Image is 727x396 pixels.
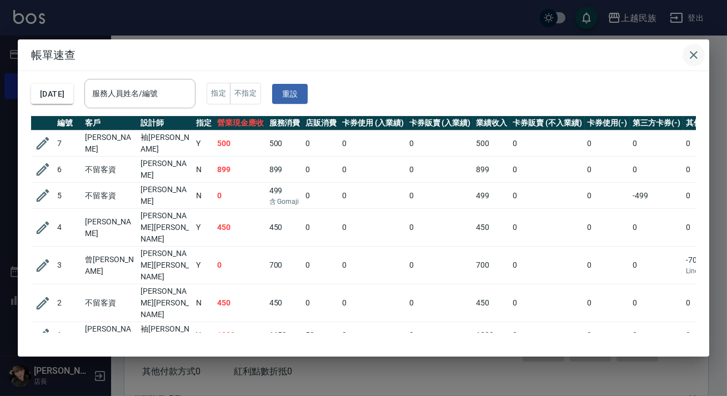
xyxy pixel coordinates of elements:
td: -499 [630,183,683,209]
button: [DATE] [31,84,73,104]
td: 袖[PERSON_NAME] [138,322,193,348]
th: 卡券使用(-) [585,116,630,131]
td: 0 [510,157,584,183]
th: 第三方卡券(-) [630,116,683,131]
td: 0 [630,322,683,348]
td: 0 [585,157,630,183]
td: 450 [267,284,303,322]
td: 0 [510,284,584,322]
td: 0 [630,157,683,183]
td: 0 [339,183,407,209]
th: 卡券販賣 (入業績) [407,116,474,131]
th: 指定 [193,116,214,131]
td: 不留客資 [82,284,138,322]
td: 0 [407,183,474,209]
td: 1200 [214,322,267,348]
td: 曾[PERSON_NAME] [82,247,138,284]
td: 450 [214,209,267,247]
td: 5 [54,183,82,209]
td: [PERSON_NAME] [82,209,138,247]
td: 2 [54,284,82,322]
td: 0 [214,247,267,284]
button: 不指定 [230,83,261,104]
td: 7 [54,131,82,157]
td: 700 [473,247,510,284]
th: 卡券販賣 (不入業績) [510,116,584,131]
td: 0 [585,247,630,284]
th: 客戶 [82,116,138,131]
td: 0 [510,183,584,209]
th: 營業現金應收 [214,116,267,131]
td: 0 [630,209,683,247]
td: [PERSON_NAME] [138,183,193,209]
td: N [193,183,214,209]
td: 0 [303,157,339,183]
td: 0 [407,322,474,348]
td: 0 [585,209,630,247]
td: 0 [407,247,474,284]
td: 0 [585,131,630,157]
td: 0 [303,209,339,247]
th: 卡券使用 (入業績) [339,116,407,131]
th: 業績收入 [473,116,510,131]
td: N [193,284,214,322]
td: 0 [303,131,339,157]
td: 0 [585,183,630,209]
td: 899 [214,157,267,183]
td: 3 [54,247,82,284]
td: 450 [473,284,510,322]
td: 4 [54,209,82,247]
td: 0 [407,157,474,183]
td: [PERSON_NAME][PERSON_NAME] [138,284,193,322]
td: [PERSON_NAME] [138,157,193,183]
td: Y [193,322,214,348]
td: 不留客資 [82,157,138,183]
td: Y [193,131,214,157]
td: 0 [214,183,267,209]
td: 0 [630,131,683,157]
button: 重設 [272,84,308,104]
td: 899 [267,157,303,183]
td: 500 [214,131,267,157]
h2: 帳單速查 [18,39,709,71]
td: 0 [407,209,474,247]
td: 0 [303,284,339,322]
td: 0 [510,322,584,348]
td: 499 [473,183,510,209]
td: 袖[PERSON_NAME] [138,131,193,157]
td: [PERSON_NAME][PERSON_NAME] [138,209,193,247]
td: Y [193,247,214,284]
th: 設計師 [138,116,193,131]
td: 450 [214,284,267,322]
td: 0 [339,322,407,348]
td: 450 [473,209,510,247]
button: 指定 [207,83,230,104]
td: 6 [54,157,82,183]
td: 499 [267,183,303,209]
th: 服務消費 [267,116,303,131]
td: 0 [407,131,474,157]
td: 500 [473,131,510,157]
th: 編號 [54,116,82,131]
td: 0 [339,247,407,284]
td: 1200 [473,322,510,348]
td: 0 [585,322,630,348]
td: 50 [303,322,339,348]
td: 1 [54,322,82,348]
td: [PERSON_NAME] [82,322,138,348]
td: 899 [473,157,510,183]
p: 含 Gomaji [269,197,300,207]
td: 0 [630,284,683,322]
td: 0 [510,209,584,247]
td: N [193,157,214,183]
td: 1150 [267,322,303,348]
td: [PERSON_NAME] [82,131,138,157]
td: 0 [303,247,339,284]
td: 不留客資 [82,183,138,209]
td: [PERSON_NAME][PERSON_NAME] [138,247,193,284]
td: 0 [339,157,407,183]
td: 0 [407,284,474,322]
td: 0 [585,284,630,322]
th: 店販消費 [303,116,339,131]
td: 500 [267,131,303,157]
